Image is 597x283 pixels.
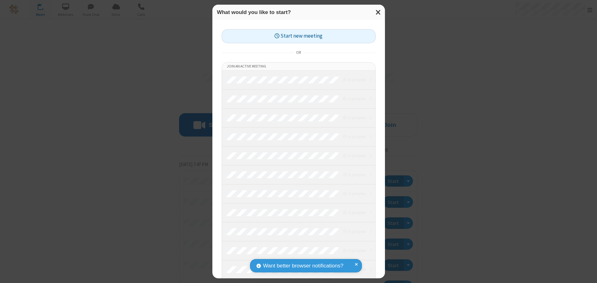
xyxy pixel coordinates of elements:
button: Start new meeting [222,29,376,43]
em: in progress [343,134,366,140]
em: in progress [343,172,366,178]
button: Close modal [372,5,385,20]
em: in progress [343,115,366,121]
em: in progress [343,96,366,102]
em: in progress [343,153,366,159]
li: Join an active meeting [222,63,375,71]
span: Want better browser notifications? [263,262,343,270]
em: in progress [343,191,366,197]
em: in progress [343,229,366,234]
span: or [294,48,303,57]
h3: What would you like to start? [217,9,380,15]
em: in progress [343,210,366,216]
em: in progress [343,77,366,83]
em: in progress [343,248,366,253]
